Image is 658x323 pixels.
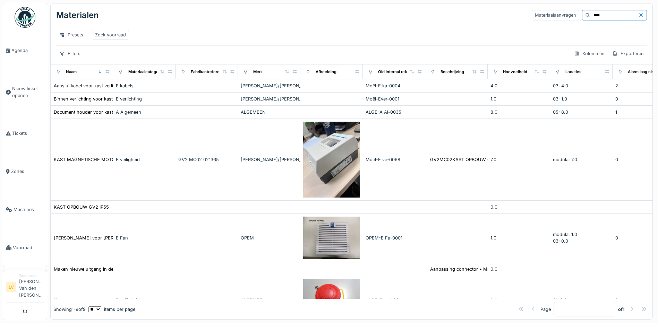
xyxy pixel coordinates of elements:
li: [PERSON_NAME] Van den [PERSON_NAME] [19,273,44,301]
span: 03: 0.0 [553,238,568,244]
div: Zoek voorraad [95,32,126,38]
div: 0.0 [490,266,547,272]
div: ALGEMEEN [241,297,298,304]
span: Tickets [12,130,44,137]
div: Page [540,306,551,313]
div: Showing 1 - 9 of 9 [53,306,86,313]
img: Noodstop + kast [303,279,360,322]
div: [PERSON_NAME]/[PERSON_NAME]/[PERSON_NAME]/Telemecanique… [241,82,298,89]
div: [PERSON_NAME]/[PERSON_NAME]/[PERSON_NAME]/Telemecanique… [241,156,298,163]
div: 8.0 [490,109,547,115]
div: Aansluitkabel voor kast verlichting [54,82,126,89]
div: Beschrijving [441,69,464,75]
span: 05: 8.0 [553,110,568,115]
div: Filters [56,49,84,59]
div: KAST OPBOUW GV2 IP55 [54,204,109,210]
div: Document houder voor kasten 40mm [54,109,133,115]
div: ALGE-E ve-0001 [366,297,422,304]
div: Moël-E ve-0068 [366,156,422,163]
a: LV Technicus[PERSON_NAME] Van den [PERSON_NAME] [6,273,44,303]
div: Old internal reference [378,69,420,75]
span: Voorraad [13,244,44,251]
div: Materiaalaanvragen [532,10,579,20]
div: Moël-E ka-0004 [366,82,422,89]
div: Maken nieuwe uitgang in de elektrische kast volgens offerte nr 472 [54,266,196,272]
img: Koelingfan voor kast rittal [303,217,360,259]
div: Hoeveelheid [503,69,527,75]
span: Machines [14,206,44,213]
div: Kolommen [571,49,608,59]
span: Zones [11,168,44,175]
div: E verlichting [116,96,173,102]
div: Moël-Ever-0001 [366,96,422,102]
div: 1.0 [490,96,547,102]
a: Zones [3,152,47,191]
div: ALGEMEEN [241,109,298,115]
span: Agenda [11,47,44,54]
div: OPEM [241,235,298,241]
a: Machines [3,191,47,229]
div: OPEM-E Fa-0001 [366,235,422,241]
span: modula: 7.0 [553,157,577,162]
div: Presets [56,30,86,40]
div: Aanpassing connector • Maken nieuwe uitgang in ... [430,266,542,272]
div: Materialen [56,6,99,24]
img: KAST MAGNETISCHE MOTORBEVEILIGINGSSCHAKELAARS [303,122,360,198]
a: Voorraad [3,229,47,267]
div: Locaties [565,69,581,75]
div: 4.0 [490,82,547,89]
div: items per page [88,306,135,313]
div: ALGE-A Al-0035 [366,109,422,115]
span: modula: 1.0 [553,232,577,237]
a: Agenda [3,32,47,70]
div: E veiligheid [116,156,173,163]
div: Noodstop + kast [54,297,89,304]
a: Tickets [3,114,47,152]
div: [PERSON_NAME] voor [PERSON_NAME] rittal [54,235,151,241]
div: Binnen verlichting voor kasten [54,96,118,102]
div: GV2 MC02 021365 [178,156,235,163]
div: A Algemeen [116,109,173,115]
div: GV2MC02KAST OPBOUW GV2 IP55 KAST MAGNETISCHE M... [430,156,565,163]
div: Merk [253,69,263,75]
div: 1.0 [490,235,547,241]
a: Nieuw ticket openen [3,70,47,114]
span: 01: 2.0 [553,298,567,303]
span: 03: 4.0 [553,83,568,88]
div: Afbeelding [316,69,336,75]
img: Badge_color-CXgf-gQk.svg [15,7,35,28]
span: Nieuw ticket openen [12,85,44,98]
div: KAST MAGNETISCHE MOTORBEVEILIGINGSSCHAKELAARS [54,156,181,163]
div: Materiaalcategorie [128,69,163,75]
div: [PERSON_NAME]/[PERSON_NAME]/[PERSON_NAME]/Telemecanique… [241,96,298,102]
div: E veiligheid [116,297,173,304]
strong: of 1 [618,306,625,313]
div: Technicus [19,273,44,278]
div: E Fan [116,235,173,241]
div: Fabrikantreferentie [191,69,227,75]
div: 2.0 [490,297,547,304]
div: E kabels [116,82,173,89]
span: 03: 1.0 [553,96,567,102]
div: 7.0 [490,156,547,163]
div: Naam [66,69,77,75]
div: Exporteren [609,49,647,59]
div: 0.0 [490,204,547,210]
li: LV [6,282,16,292]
